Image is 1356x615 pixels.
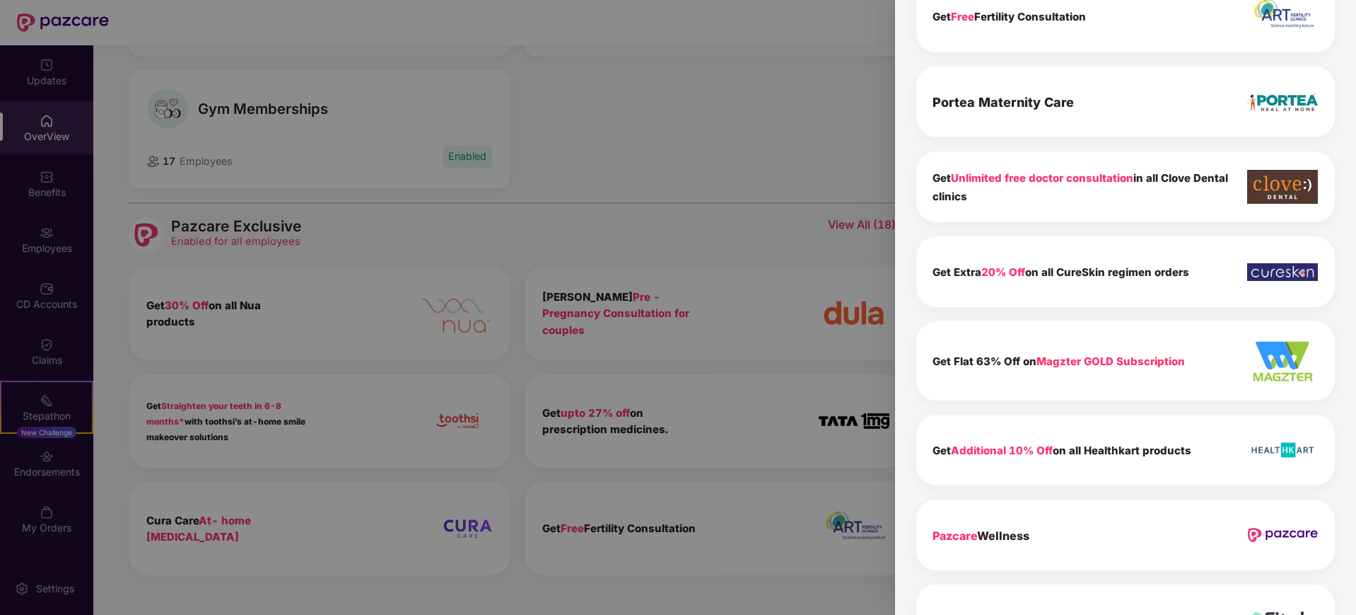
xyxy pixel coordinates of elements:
[933,171,1228,203] b: Get in all Clove Dental clinics
[1247,170,1318,204] img: icon
[933,529,1029,543] b: Wellness
[1247,435,1318,465] img: icon
[951,444,1053,457] span: Additional 10% Off
[951,171,1133,185] span: Unlimited free doctor consultation
[933,355,1185,368] b: Get Flat 63% Off on
[1247,93,1318,111] img: icon
[981,265,1025,279] span: 20% Off
[1036,355,1185,368] span: Magzter GOLD Subscription
[933,444,1191,457] b: Get on all Healthkart products
[933,95,1074,110] b: Portea Maternity Care
[933,529,977,543] span: Pazcare
[1247,528,1318,542] img: icon
[933,265,1189,279] b: Get Extra on all CureSkin regimen orders
[1247,263,1318,281] img: icon
[1247,338,1318,384] img: icon
[951,10,974,23] span: Free
[933,10,1086,23] b: Get Fertility Consultation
